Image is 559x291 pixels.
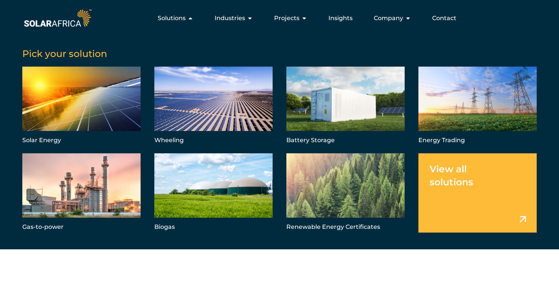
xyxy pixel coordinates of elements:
[22,48,537,59] h5: Pick your solution
[274,14,299,23] span: Projects
[93,11,462,26] div: Menu Toggle
[215,14,245,23] span: Industries
[418,153,537,233] a: View all solutions
[328,14,353,23] a: Insights
[93,11,462,26] nav: Menu
[22,67,141,146] a: Solar Energy
[158,14,186,23] span: Solutions
[374,14,403,23] span: Company
[432,14,456,23] a: Contact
